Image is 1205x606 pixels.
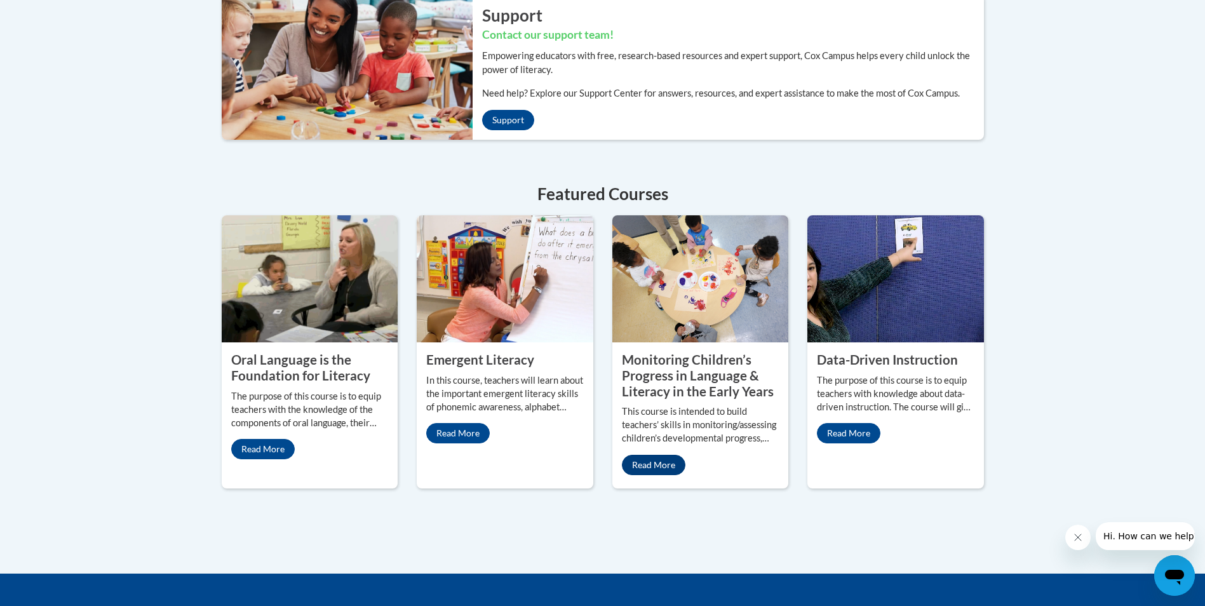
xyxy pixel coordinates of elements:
[222,182,984,206] h4: Featured Courses
[231,390,389,430] p: The purpose of this course is to equip teachers with the knowledge of the components of oral lang...
[817,374,974,414] p: The purpose of this course is to equip teachers with knowledge about data-driven instruction. The...
[222,215,398,342] img: Oral Language is the Foundation for Literacy
[231,352,370,383] property: Oral Language is the Foundation for Literacy
[622,352,774,398] property: Monitoring Children’s Progress in Language & Literacy in the Early Years
[1096,522,1195,550] iframe: Message from company
[1065,525,1091,550] iframe: Close message
[231,439,295,459] a: Read More
[482,49,984,77] p: Empowering educators with free, research-based resources and expert support, Cox Campus helps eve...
[426,374,584,414] p: In this course, teachers will learn about the important emergent literacy skills of phonemic awar...
[482,27,984,43] h3: Contact our support team!
[612,215,789,342] img: Monitoring Children’s Progress in Language & Literacy in the Early Years
[8,9,103,19] span: Hi. How can we help?
[817,352,958,367] property: Data-Driven Instruction
[622,455,685,475] a: Read More
[817,423,880,443] a: Read More
[417,215,593,342] img: Emergent Literacy
[426,352,534,367] property: Emergent Literacy
[426,423,490,443] a: Read More
[482,110,534,130] a: Support
[622,405,779,445] p: This course is intended to build teachers’ skills in monitoring/assessing children’s developmenta...
[1154,555,1195,596] iframe: Button to launch messaging window
[482,86,984,100] p: Need help? Explore our Support Center for answers, resources, and expert assistance to make the m...
[807,215,984,342] img: Data-Driven Instruction
[482,4,984,27] h2: Support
